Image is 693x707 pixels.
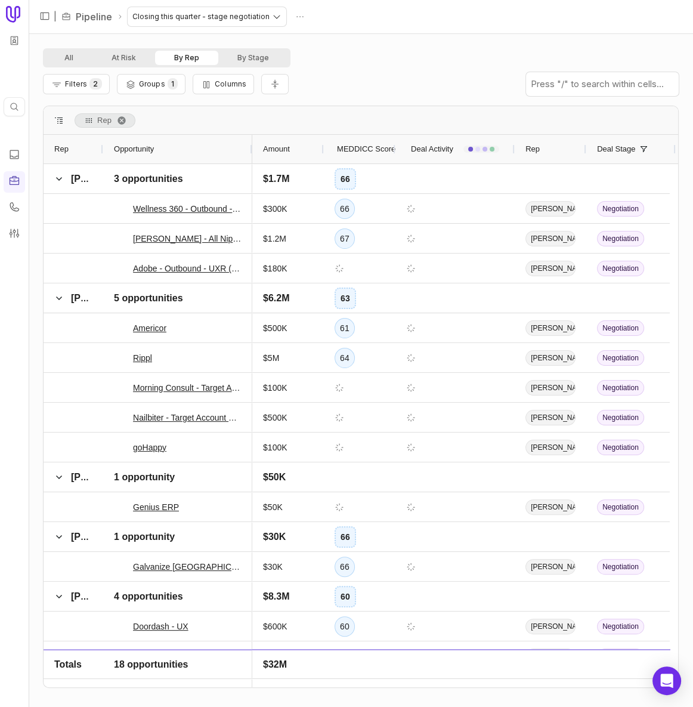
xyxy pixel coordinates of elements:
[335,135,385,163] div: MEDDICC Score
[525,142,540,156] span: Rep
[263,470,286,484] span: $50K
[525,201,576,217] span: [PERSON_NAME]
[65,79,87,88] span: Filters
[36,7,54,25] button: Expand sidebar
[133,500,179,514] a: Genius ERP
[263,440,287,455] span: $100K
[133,261,242,276] a: Adobe - Outbound - UXR (Reopened from 2024)
[261,74,289,95] button: Collapse all rows
[335,168,356,190] div: 66
[263,560,283,574] span: $30K
[335,288,356,309] div: 63
[335,526,356,548] div: 66
[597,380,644,396] span: Negotiation
[54,142,69,156] span: Rep
[193,74,254,94] button: Columns
[335,318,355,338] div: 61
[291,8,309,26] button: Actions
[335,616,355,637] div: 60
[114,530,175,544] span: 1 opportunity
[263,172,289,186] span: $1.7M
[71,472,151,482] span: [PERSON_NAME]
[133,679,242,693] a: [PERSON_NAME] [PERSON_NAME] & Co., Inc. - Target Account
[597,350,644,366] span: Negotiation
[71,293,151,303] span: [PERSON_NAME]
[597,320,644,336] span: Negotiation
[263,202,287,216] span: $300K
[335,229,355,249] div: 67
[263,410,287,425] span: $500K
[133,440,166,455] a: goHappy
[597,410,644,425] span: Negotiation
[335,199,355,219] div: 66
[133,560,242,574] a: Galvanize [GEOGRAPHIC_DATA] - Outbound
[114,589,183,604] span: 4 opportunities
[263,679,287,693] span: $150K
[411,142,453,156] span: Deal Activity
[97,113,112,128] span: Rep
[263,530,286,544] span: $30K
[76,10,112,24] a: Pipeline
[71,532,151,542] span: [PERSON_NAME]
[597,440,644,455] span: Negotiation
[597,201,644,217] span: Negotiation
[263,142,290,156] span: Amount
[597,559,644,575] span: Negotiation
[337,142,395,156] span: MEDDICC Score
[263,589,289,604] span: $8.3M
[263,619,287,634] span: $600K
[525,380,576,396] span: [PERSON_NAME]
[114,291,183,305] span: 5 opportunities
[139,79,165,88] span: Groups
[75,113,135,128] span: Rep. Press ENTER to sort. Press DELETE to remove
[71,591,151,601] span: [PERSON_NAME]
[597,678,644,694] span: Negotiation
[133,410,242,425] a: Nailbiter - Target Account Deal
[168,78,178,89] span: 1
[597,499,644,515] span: Negotiation
[263,351,279,365] span: $5M
[92,51,155,65] button: At Risk
[525,350,576,366] span: [PERSON_NAME]
[117,74,185,94] button: Group Pipeline
[263,500,283,514] span: $50K
[335,586,356,607] div: 60
[5,32,23,50] button: Workspace
[43,74,110,94] button: Filter Pipeline
[133,381,242,395] a: Morning Consult - Target Account - Outbound
[155,51,218,65] button: By Rep
[133,321,166,335] a: Americor
[45,51,92,65] button: All
[263,291,289,305] span: $6.2M
[215,79,246,88] span: Columns
[263,231,286,246] span: $1.2M
[263,649,287,663] span: $300K
[133,231,242,246] a: [PERSON_NAME] - All Nippon Airways
[525,410,576,425] span: [PERSON_NAME]
[525,261,576,276] span: [PERSON_NAME]
[652,666,681,695] div: Open Intercom Messenger
[133,351,152,365] a: Rippl
[597,142,635,156] span: Deal Stage
[114,172,183,186] span: 3 opportunities
[133,202,242,216] a: Wellness 360 - Outbound - Target Account
[597,261,644,276] span: Negotiation
[525,559,576,575] span: [PERSON_NAME]
[335,557,355,577] div: 66
[71,174,151,184] span: [PERSON_NAME]
[263,321,287,335] span: $500K
[525,499,576,515] span: [PERSON_NAME]
[114,142,154,156] span: Opportunity
[525,320,576,336] span: [PERSON_NAME]
[133,649,242,663] a: [GEOGRAPHIC_DATA] - New Deal
[114,470,175,484] span: 1 opportunity
[335,348,355,368] div: 64
[597,231,644,246] span: Negotiation
[75,113,135,128] div: Row Groups
[597,619,644,634] span: Negotiation
[218,51,288,65] button: By Stage
[526,72,679,96] input: Press "/" to search within cells...
[597,649,644,664] span: Negotiation
[133,619,188,634] a: Doordash - UX
[54,10,57,24] span: |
